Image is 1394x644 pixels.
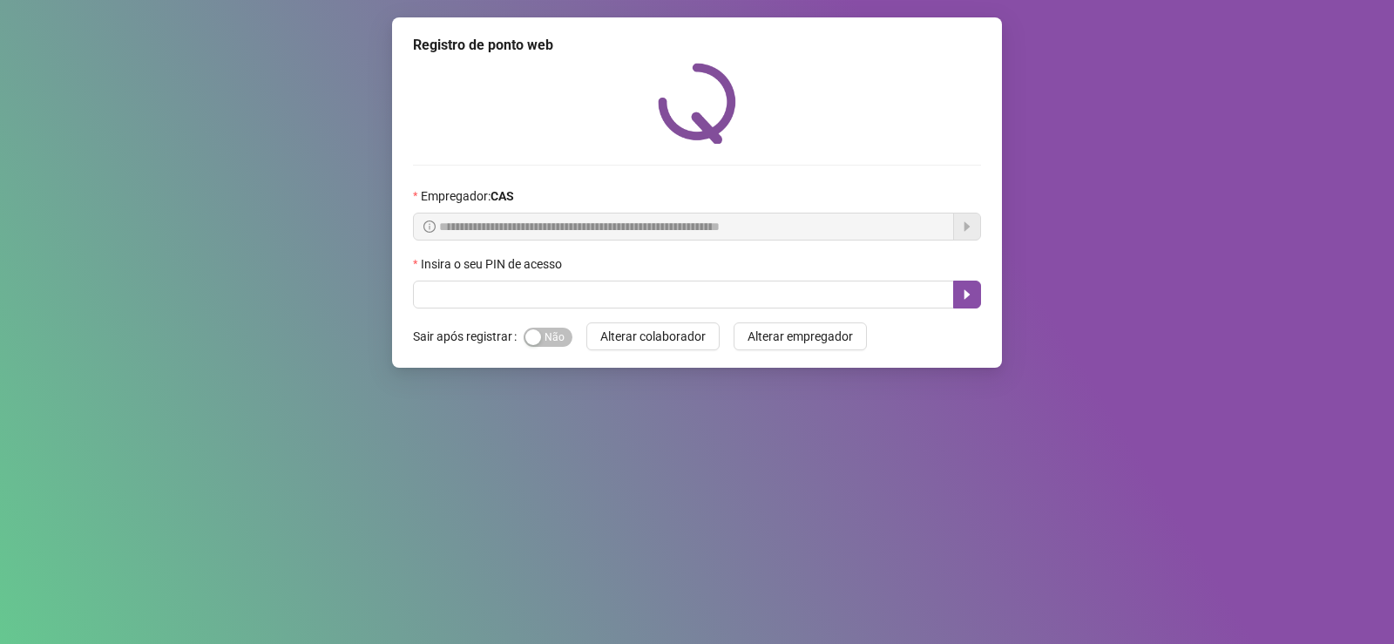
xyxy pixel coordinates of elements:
[413,322,524,350] label: Sair após registrar
[658,63,736,144] img: QRPoint
[734,322,867,350] button: Alterar empregador
[600,327,706,346] span: Alterar colaborador
[748,327,853,346] span: Alterar empregador
[421,186,514,206] span: Empregador :
[491,189,514,203] strong: CAS
[960,288,974,302] span: caret-right
[413,35,981,56] div: Registro de ponto web
[586,322,720,350] button: Alterar colaborador
[423,220,436,233] span: info-circle
[413,254,573,274] label: Insira o seu PIN de acesso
